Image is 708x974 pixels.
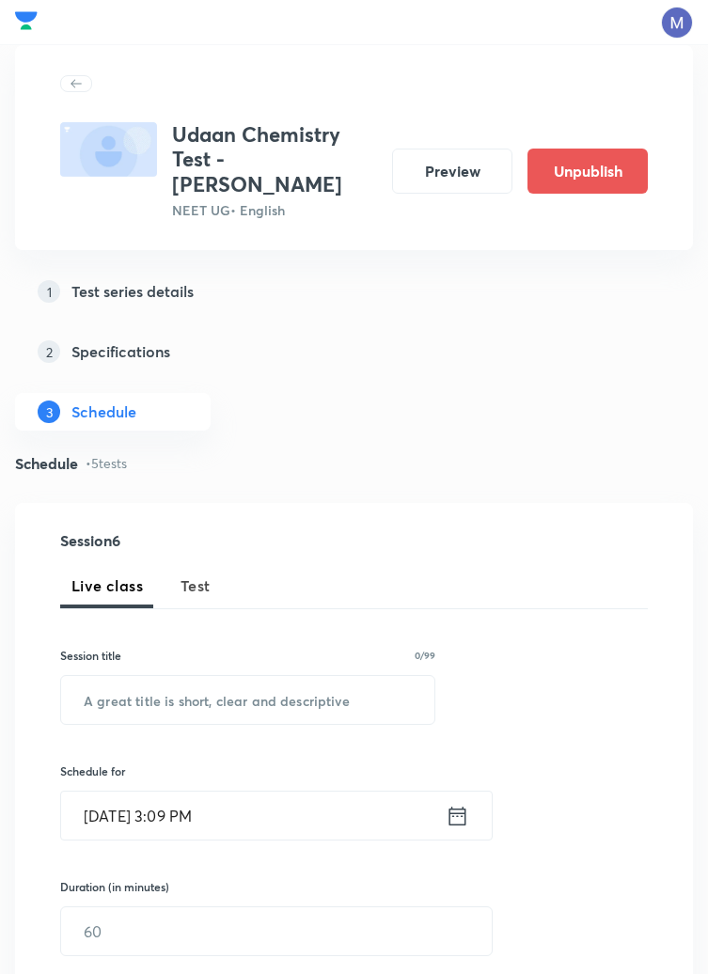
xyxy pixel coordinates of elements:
[60,122,157,177] img: fallback-thumbnail.png
[71,401,136,423] h5: Schedule
[15,7,38,35] img: Company Logo
[60,878,169,895] h6: Duration (in minutes)
[71,574,143,597] span: Live class
[661,7,693,39] img: Mangilal Choudhary
[60,533,364,548] h4: Session 6
[60,762,435,779] h6: Schedule for
[15,456,78,471] h4: Schedule
[15,7,38,39] a: Company Logo
[61,907,492,955] input: 60
[15,273,693,310] a: 1Test series details
[38,340,60,363] p: 2
[415,651,435,660] p: 0/99
[172,200,377,220] p: NEET UG • English
[86,453,127,473] p: • 5 tests
[181,574,211,597] span: Test
[60,647,121,664] h6: Session title
[172,122,377,196] h3: Udaan Chemistry Test - [PERSON_NAME]
[392,149,512,194] button: Preview
[38,280,60,303] p: 1
[15,333,693,370] a: 2Specifications
[71,340,170,363] h5: Specifications
[61,676,434,724] input: A great title is short, clear and descriptive
[38,401,60,423] p: 3
[527,149,648,194] button: Unpublish
[71,280,194,303] h5: Test series details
